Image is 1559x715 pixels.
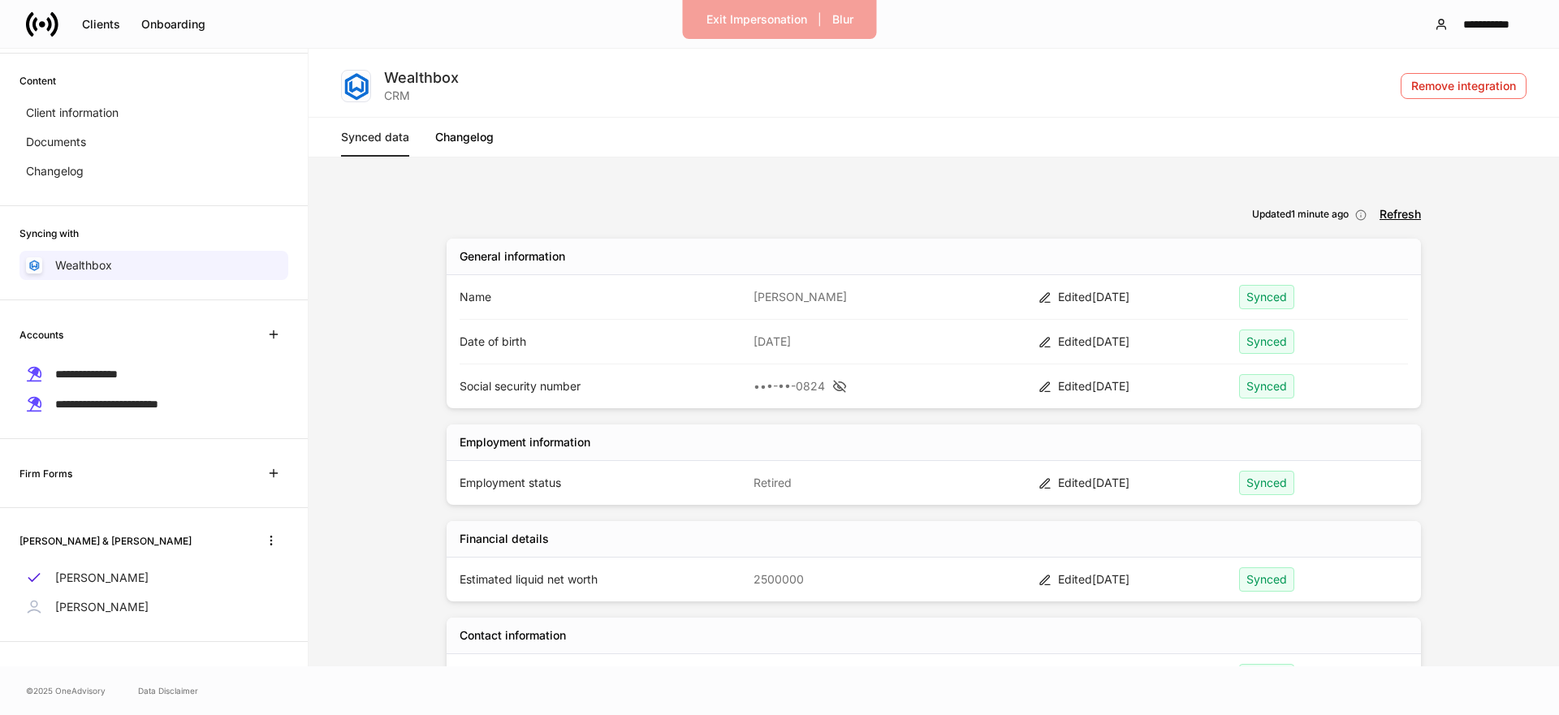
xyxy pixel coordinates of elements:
[435,118,494,157] a: Changelog
[1239,567,1294,592] div: Synced
[754,334,1026,350] p: [DATE]
[460,571,741,588] p: Estimated liquid net worth
[384,88,461,104] div: CRM
[754,289,1026,305] p: [PERSON_NAME]
[26,134,86,150] p: Documents
[460,434,590,450] div: Employment information
[1380,209,1421,220] button: Refresh
[19,563,288,592] a: [PERSON_NAME]
[460,627,566,644] div: Contact information
[460,334,741,350] p: Date of birth
[19,533,192,549] h6: [PERSON_NAME] & [PERSON_NAME]
[460,248,565,265] div: General information
[1355,206,1367,222] div: This integration will automatically refresh.
[1401,73,1527,99] button: Remove integration
[131,11,216,37] button: Onboarding
[1058,289,1226,305] div: Edited [DATE]
[71,11,131,37] button: Clients
[754,378,1026,394] div: •••-••-0824
[460,475,741,491] p: Employment status
[138,684,198,697] a: Data Disclaimer
[19,251,288,280] a: Wealthbox
[754,571,1026,588] p: 2500000
[1239,330,1294,354] div: Synced
[1058,571,1226,588] div: Edited [DATE]
[55,257,112,274] p: Wealthbox
[1411,80,1516,92] div: Remove integration
[26,105,119,121] p: Client information
[754,475,1026,491] p: Retired
[19,226,79,241] h6: Syncing with
[19,327,63,342] h6: Accounts
[706,14,807,25] div: Exit Impersonation
[19,466,72,481] h6: Firm Forms
[822,6,864,32] button: Blur
[26,163,84,179] p: Changelog
[460,378,741,394] p: Social security number
[19,157,288,186] a: Changelog
[1239,285,1294,309] div: Synced
[19,73,56,88] h6: Content
[696,6,818,32] button: Exit Impersonation
[1239,664,1294,688] div: Synced
[384,68,461,88] div: Wealthbox
[1058,378,1226,394] div: Edited [DATE]
[1239,374,1294,398] div: Synced
[460,289,741,305] p: Name
[1252,206,1349,222] h6: Updated 1 minute ago
[341,118,409,157] a: Synced data
[1058,475,1226,491] div: Edited [DATE]
[55,570,149,586] p: [PERSON_NAME]
[19,127,288,157] a: Documents
[55,599,149,615] p: [PERSON_NAME]
[460,531,549,547] div: Financial details
[82,19,120,30] div: Clients
[19,98,288,127] a: Client information
[19,592,288,622] a: [PERSON_NAME]
[26,684,106,697] span: © 2025 OneAdvisory
[832,14,853,25] div: Blur
[1239,471,1294,495] div: Synced
[141,19,205,30] div: Onboarding
[1058,334,1226,350] div: Edited [DATE]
